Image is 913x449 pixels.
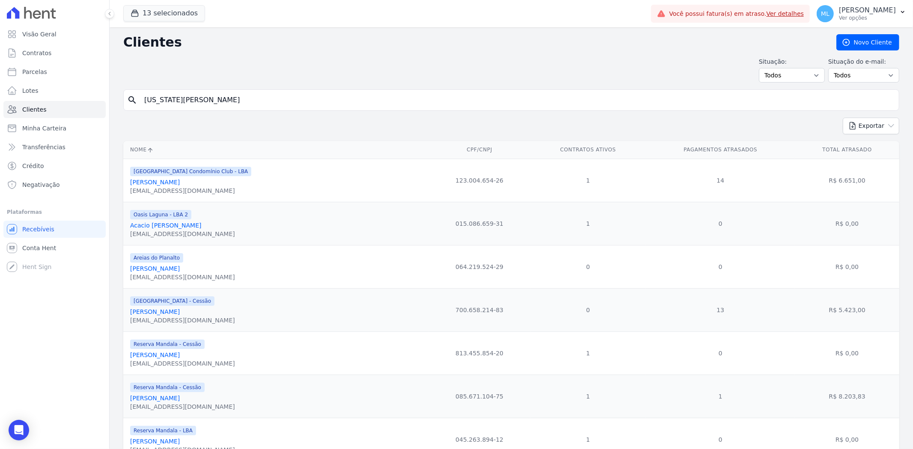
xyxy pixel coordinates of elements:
[3,239,106,257] a: Conta Hent
[22,30,57,38] span: Visão Geral
[530,202,646,245] td: 1
[22,244,56,252] span: Conta Hent
[130,308,180,315] a: [PERSON_NAME]
[130,352,180,358] a: [PERSON_NAME]
[22,143,65,151] span: Transferências
[22,225,54,233] span: Recebíveis
[646,375,795,418] td: 1
[795,202,899,245] td: R$ 0,00
[130,438,180,445] a: [PERSON_NAME]
[646,245,795,288] td: 0
[130,253,183,263] span: Areias do Planalto
[130,167,251,176] span: [GEOGRAPHIC_DATA] Condomínio Club - LBA
[429,245,530,288] td: 064.219.524-29
[530,331,646,375] td: 1
[3,26,106,43] a: Visão Geral
[3,44,106,62] a: Contratos
[795,159,899,202] td: R$ 6.651,00
[530,159,646,202] td: 1
[828,57,899,66] label: Situação do e-mail:
[3,176,106,193] a: Negativação
[130,210,191,219] span: Oasis Laguna - LBA 2
[429,202,530,245] td: 015.086.659-31
[123,5,205,21] button: 13 selecionados
[646,141,795,159] th: Pagamentos Atrasados
[646,331,795,375] td: 0
[3,139,106,156] a: Transferências
[3,221,106,238] a: Recebíveis
[130,359,235,368] div: [EMAIL_ADDRESS][DOMAIN_NAME]
[810,2,913,26] button: ML [PERSON_NAME] Ver opções
[3,101,106,118] a: Clientes
[530,288,646,331] td: 0
[130,230,235,238] div: [EMAIL_ADDRESS][DOMAIN_NAME]
[3,82,106,99] a: Lotes
[821,11,830,17] span: ML
[22,49,51,57] span: Contratos
[429,331,530,375] td: 813.455.854-20
[3,157,106,174] a: Crédito
[123,35,823,50] h2: Clientes
[7,207,102,217] div: Plataformas
[795,375,899,418] td: R$ 8.203,83
[130,395,180,402] a: [PERSON_NAME]
[130,316,235,325] div: [EMAIL_ADDRESS][DOMAIN_NAME]
[429,141,530,159] th: CPF/CNPJ
[130,186,251,195] div: [EMAIL_ADDRESS][DOMAIN_NAME]
[127,95,137,105] i: search
[130,402,235,411] div: [EMAIL_ADDRESS][DOMAIN_NAME]
[839,6,896,15] p: [PERSON_NAME]
[22,105,46,114] span: Clientes
[22,124,66,133] span: Minha Carteira
[130,426,196,435] span: Reserva Mandala - LBA
[130,265,180,272] a: [PERSON_NAME]
[795,141,899,159] th: Total Atrasado
[22,180,60,189] span: Negativação
[22,68,47,76] span: Parcelas
[836,34,899,50] a: Novo Cliente
[669,9,804,18] span: Você possui fatura(s) em atraso.
[9,420,29,440] div: Open Intercom Messenger
[429,288,530,331] td: 700.658.214-83
[530,141,646,159] th: Contratos Ativos
[22,162,44,170] span: Crédito
[3,120,106,137] a: Minha Carteira
[130,383,205,392] span: Reserva Mandala - Cessão
[22,86,39,95] span: Lotes
[130,340,205,349] span: Reserva Mandala - Cessão
[123,141,429,159] th: Nome
[530,375,646,418] td: 1
[795,288,899,331] td: R$ 5.423,00
[530,245,646,288] td: 0
[139,92,895,109] input: Buscar por nome, CPF ou e-mail
[3,63,106,80] a: Parcelas
[130,222,202,229] a: Acacio [PERSON_NAME]
[795,245,899,288] td: R$ 0,00
[759,57,825,66] label: Situação:
[130,273,235,281] div: [EMAIL_ADDRESS][DOMAIN_NAME]
[429,159,530,202] td: 123.004.654-26
[646,202,795,245] td: 0
[795,331,899,375] td: R$ 0,00
[429,375,530,418] td: 085.671.104-75
[767,10,804,17] a: Ver detalhes
[646,159,795,202] td: 14
[130,296,214,306] span: [GEOGRAPHIC_DATA] - Cessão
[646,288,795,331] td: 13
[130,179,180,186] a: [PERSON_NAME]
[843,118,899,134] button: Exportar
[839,15,896,21] p: Ver opções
